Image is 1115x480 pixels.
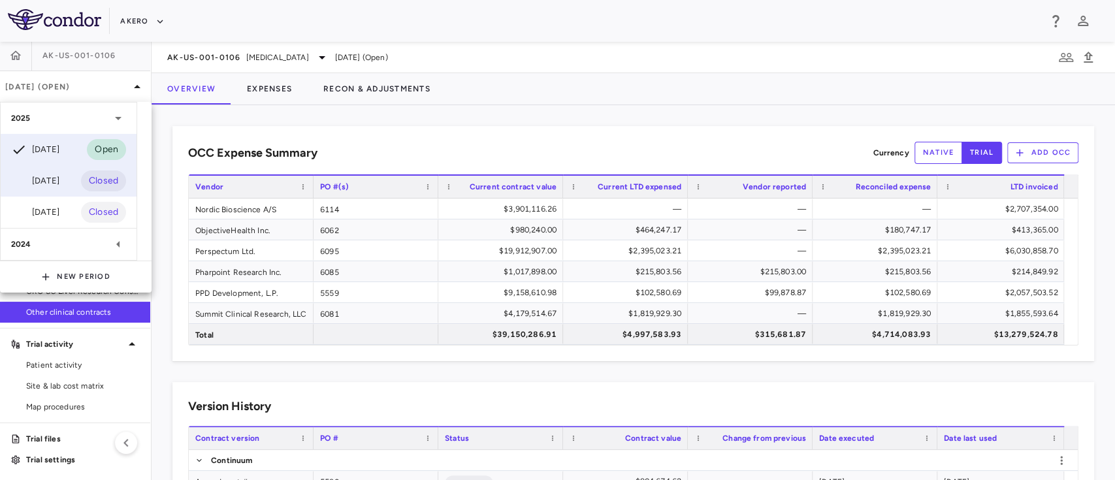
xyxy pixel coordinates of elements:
div: 2025 [1,103,137,134]
span: Closed [81,205,126,219]
button: New Period [41,266,110,287]
div: [DATE] [11,204,59,220]
div: 2024 [1,229,137,260]
span: Closed [81,174,126,188]
div: [DATE] [11,173,59,189]
span: Open [87,142,126,157]
p: 2025 [11,112,31,124]
div: [DATE] [11,142,59,157]
p: 2024 [11,238,31,250]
